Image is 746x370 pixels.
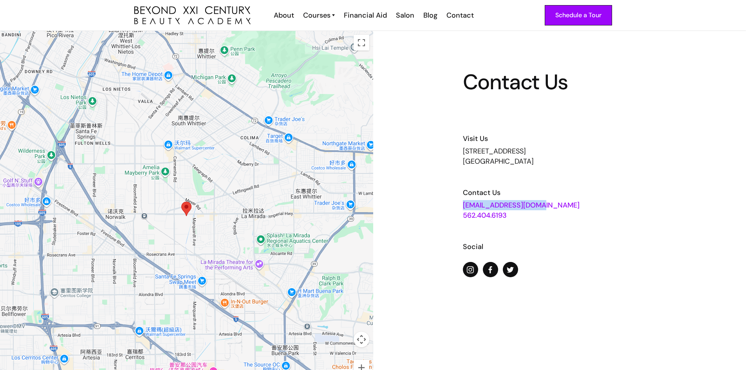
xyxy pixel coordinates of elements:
[134,6,251,25] a: home
[463,211,507,220] a: 562.404.6193
[446,10,474,20] div: Contact
[441,10,478,20] a: Contact
[274,10,294,20] div: About
[269,10,298,20] a: About
[463,72,656,93] h1: Contact Us
[463,242,656,252] h6: Social
[134,6,251,25] img: beyond 21st century beauty academy logo
[463,146,656,166] div: [STREET_ADDRESS] [GEOGRAPHIC_DATA]
[391,10,418,20] a: Salon
[303,10,335,20] a: Courses
[555,10,601,20] div: Schedule a Tour
[181,202,191,216] div: Map pin
[463,188,656,198] h6: Contact Us
[423,10,437,20] div: Blog
[418,10,441,20] a: Blog
[354,332,369,347] button: 地图镜头控件
[354,35,369,51] button: 切换全屏视图
[463,134,656,144] h6: Visit Us
[545,5,612,25] a: Schedule a Tour
[463,200,580,210] a: [EMAIL_ADDRESS][DOMAIN_NAME]
[303,10,331,20] div: Courses
[339,10,391,20] a: Financial Aid
[396,10,414,20] div: Salon
[344,10,387,20] div: Financial Aid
